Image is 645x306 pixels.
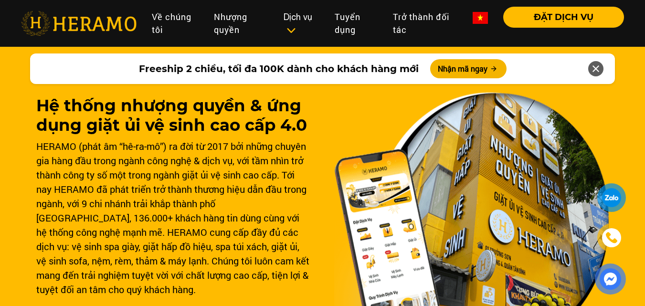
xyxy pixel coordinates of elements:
a: ĐẶT DỊCH VỤ [496,13,624,21]
a: Trở thành đối tác [385,7,465,40]
div: Dịch vụ [284,11,319,36]
a: phone-icon [599,225,624,251]
a: Nhượng quyền [206,7,276,40]
h1: Hệ thống nhượng quyền & ứng dụng giặt ủi vệ sinh cao cấp 4.0 [36,96,311,135]
button: Nhận mã ngay [430,59,507,78]
a: Về chúng tôi [144,7,206,40]
button: ĐẶT DỊCH VỤ [503,7,624,28]
img: phone-icon [606,232,617,243]
a: Tuyển dụng [327,7,385,40]
img: heramo-logo.png [21,11,137,36]
img: vn-flag.png [473,12,488,24]
span: Freeship 2 chiều, tối đa 100K dành cho khách hàng mới [139,62,419,76]
img: subToggleIcon [286,26,296,35]
div: HERAMO (phát âm “hê-ra-mô”) ra đời từ 2017 bởi những chuyên gia hàng đầu trong ngành công nghệ & ... [36,139,311,296]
